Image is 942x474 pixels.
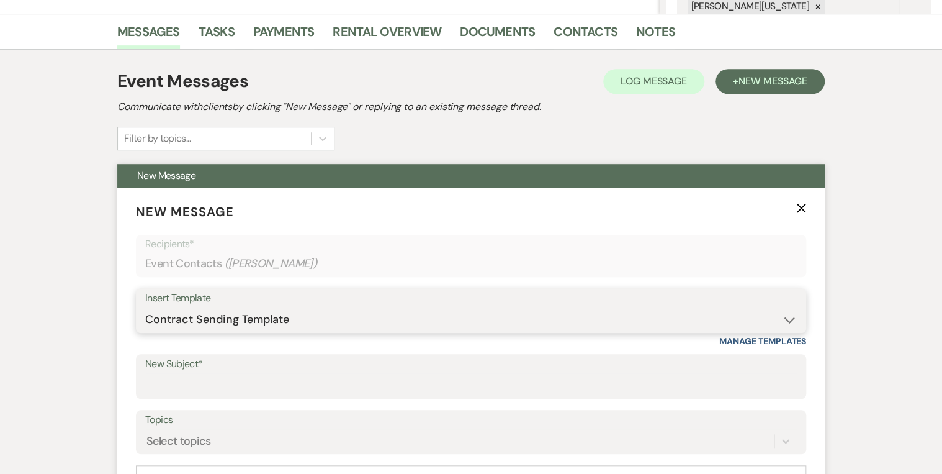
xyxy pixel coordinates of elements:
h2: Communicate with clients by clicking "New Message" or replying to an existing message thread. [117,99,825,114]
a: Documents [460,22,535,49]
span: New Message [137,169,195,182]
div: Select topics [146,432,211,449]
h1: Event Messages [117,68,248,94]
label: Topics [145,411,797,429]
span: New Message [738,75,807,88]
div: Insert Template [145,289,797,308]
a: Contacts [554,22,617,49]
span: Log Message [621,75,687,88]
span: ( [PERSON_NAME] ) [224,255,317,272]
label: New Subject* [145,355,797,373]
p: Recipients* [145,236,797,252]
span: New Message [136,204,234,220]
a: Manage Templates [719,335,806,347]
a: Rental Overview [333,22,441,49]
a: Notes [636,22,675,49]
a: Payments [253,22,315,49]
a: Messages [117,22,180,49]
button: Log Message [603,69,704,94]
button: +New Message [715,69,825,94]
div: Event Contacts [145,252,797,276]
a: Tasks [199,22,235,49]
div: Filter by topics... [124,131,191,146]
